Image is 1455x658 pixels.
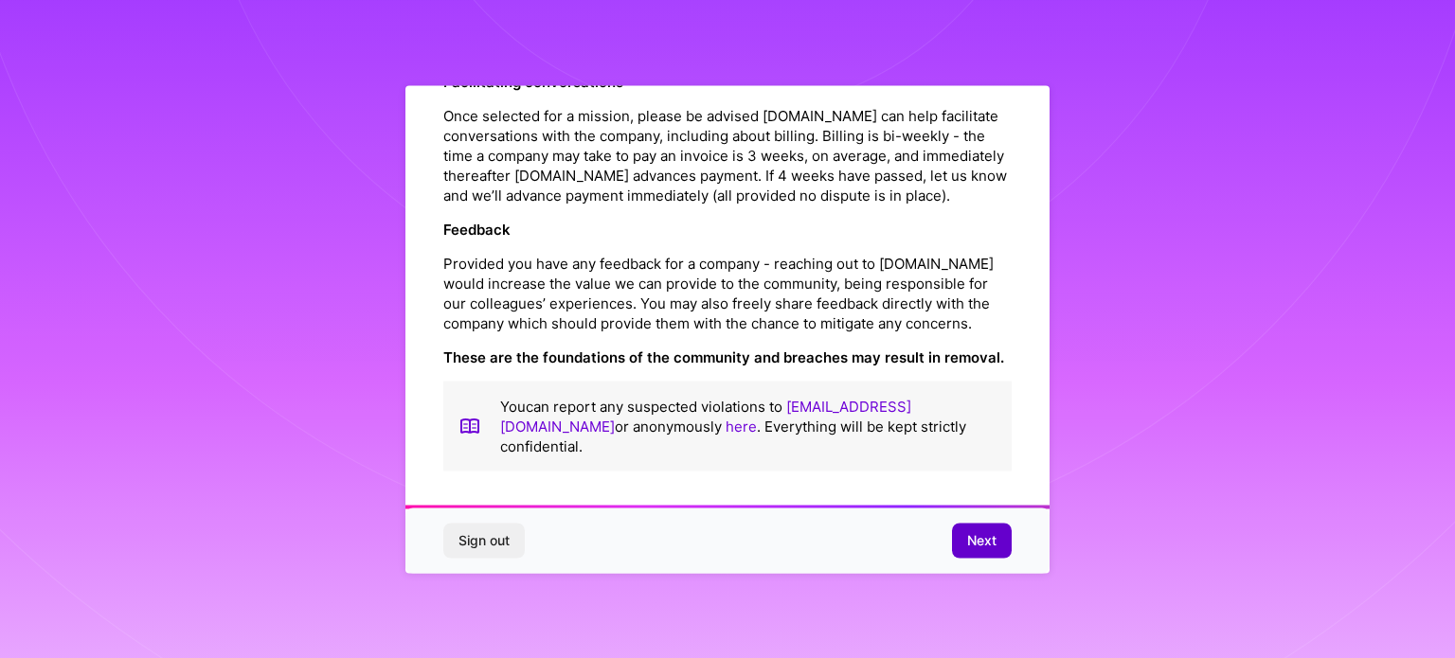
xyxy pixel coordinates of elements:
a: [EMAIL_ADDRESS][DOMAIN_NAME] [500,397,911,435]
button: Next [952,524,1012,558]
strong: Feedback [443,220,511,238]
strong: These are the foundations of the community and breaches may result in removal. [443,347,1004,365]
a: here [726,417,757,435]
span: Next [967,531,997,550]
p: Provided you have any feedback for a company - reaching out to [DOMAIN_NAME] would increase the v... [443,253,1012,332]
p: Once selected for a mission, please be advised [DOMAIN_NAME] can help facilitate conversations wi... [443,105,1012,205]
span: Sign out [458,531,510,550]
button: Sign out [443,524,525,558]
p: You can report any suspected violations to or anonymously . Everything will be kept strictly conf... [500,396,997,455]
img: book icon [458,396,481,455]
